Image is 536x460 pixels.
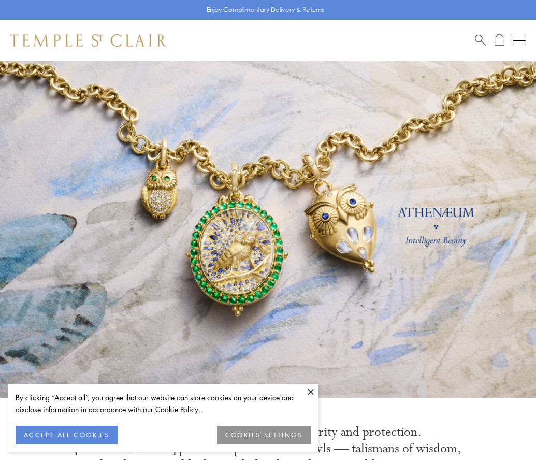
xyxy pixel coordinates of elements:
[207,5,324,15] p: Enjoy Complimentary Delivery & Returns
[16,426,118,444] button: ACCEPT ALL COOKIES
[16,392,311,415] div: By clicking “Accept all”, you agree that our website can store cookies on your device and disclos...
[217,426,311,444] button: COOKIES SETTINGS
[495,34,504,47] a: Open Shopping Bag
[10,34,167,47] img: Temple St. Clair
[475,34,486,47] a: Search
[513,34,526,47] button: Open navigation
